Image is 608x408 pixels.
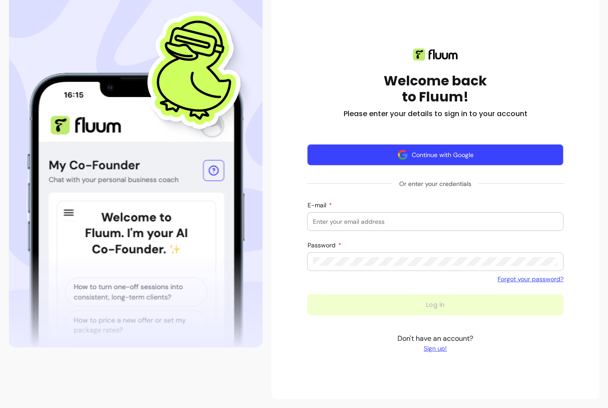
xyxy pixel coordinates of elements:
[384,73,487,105] h1: Welcome back to Fluum!
[413,48,458,61] img: Fluum logo
[308,201,328,209] span: E-mail
[397,344,473,353] a: Sign up!
[498,275,563,283] a: Forgot your password?
[313,257,558,266] input: Password
[307,144,563,166] button: Continue with Google
[344,109,527,119] h2: Please enter your details to sign in to your account
[392,176,478,192] span: Or enter your credentials
[397,333,473,353] p: Don't have an account?
[313,217,558,226] input: E-mail
[397,149,408,160] img: avatar
[308,241,337,249] span: Password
